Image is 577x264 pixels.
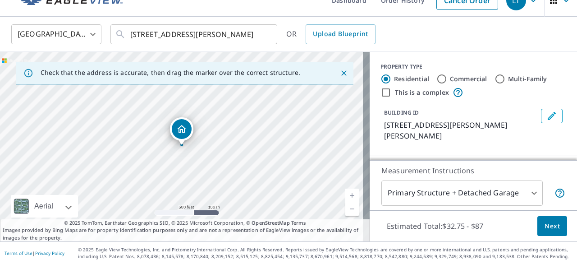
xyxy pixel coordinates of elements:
[170,117,193,145] div: Dropped pin, building 1, Residential property, 92 Harmony Hill Rd Pawling, NY 12564
[78,246,572,260] p: © 2025 Eagle View Technologies, Inc. and Pictometry International Corp. All Rights Reserved. Repo...
[35,250,64,256] a: Privacy Policy
[380,216,490,236] p: Estimated Total: $32.75 - $87
[313,28,368,40] span: Upload Blueprint
[286,24,376,44] div: OR
[41,69,300,77] p: Check that the address is accurate, then drag the marker over the correct structure.
[252,219,289,226] a: OpenStreetMap
[508,74,547,83] label: Multi-Family
[5,250,32,256] a: Terms of Use
[306,24,375,44] a: Upload Blueprint
[11,22,101,47] div: [GEOGRAPHIC_DATA]
[345,189,359,202] a: Current Level 16, Zoom In
[5,250,64,256] p: |
[64,219,306,227] span: © 2025 TomTom, Earthstar Geographics SIO, © 2025 Microsoft Corporation, ©
[450,74,487,83] label: Commercial
[537,216,567,236] button: Next
[345,202,359,216] a: Current Level 16, Zoom Out
[130,22,259,47] input: Search by address or latitude-longitude
[381,165,565,176] p: Measurement Instructions
[380,63,566,71] div: PROPERTY TYPE
[338,67,350,79] button: Close
[384,120,537,141] p: [STREET_ADDRESS][PERSON_NAME][PERSON_NAME]
[11,195,78,218] div: Aerial
[291,219,306,226] a: Terms
[395,88,449,97] label: This is a complex
[384,109,419,116] p: BUILDING ID
[394,74,429,83] label: Residential
[381,181,543,206] div: Primary Structure + Detached Garage
[541,109,563,123] button: Edit building 1
[32,195,56,218] div: Aerial
[554,188,565,199] span: Your report will include the primary structure and a detached garage if one exists.
[545,221,560,232] span: Next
